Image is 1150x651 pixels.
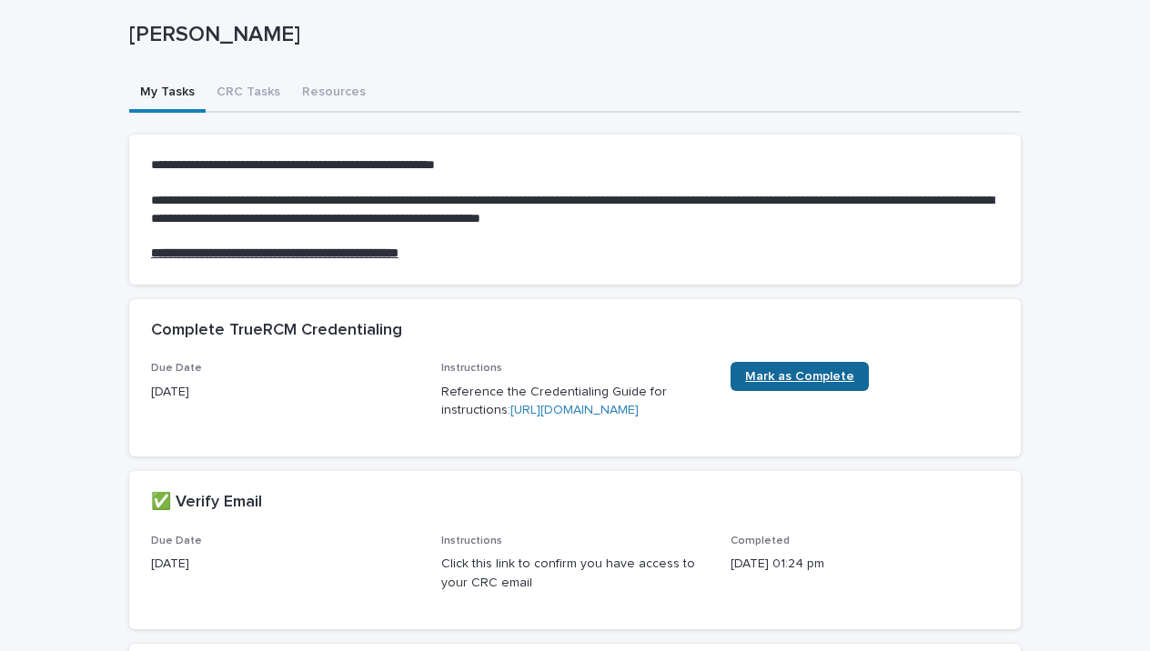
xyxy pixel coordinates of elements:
[151,383,419,402] p: [DATE]
[151,536,202,546] span: Due Date
[151,493,262,513] h2: ✅ Verify Email
[745,370,854,383] span: Mark as Complete
[510,404,639,416] a: [URL][DOMAIN_NAME]
[441,536,502,546] span: Instructions
[731,362,869,391] a: Mark as Complete
[441,555,710,593] p: Click this link to confirm you have access to your CRC email
[731,536,790,546] span: Completed
[441,363,502,374] span: Instructions
[441,383,710,421] p: Reference the Credentialing Guide for instructions:
[129,22,1014,48] p: [PERSON_NAME]
[151,321,402,341] h2: Complete TrueRCM Credentialing
[151,555,419,574] p: [DATE]
[291,75,377,113] button: Resources
[129,75,206,113] button: My Tasks
[206,75,291,113] button: CRC Tasks
[151,363,202,374] span: Due Date
[731,555,999,574] p: [DATE] 01:24 pm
